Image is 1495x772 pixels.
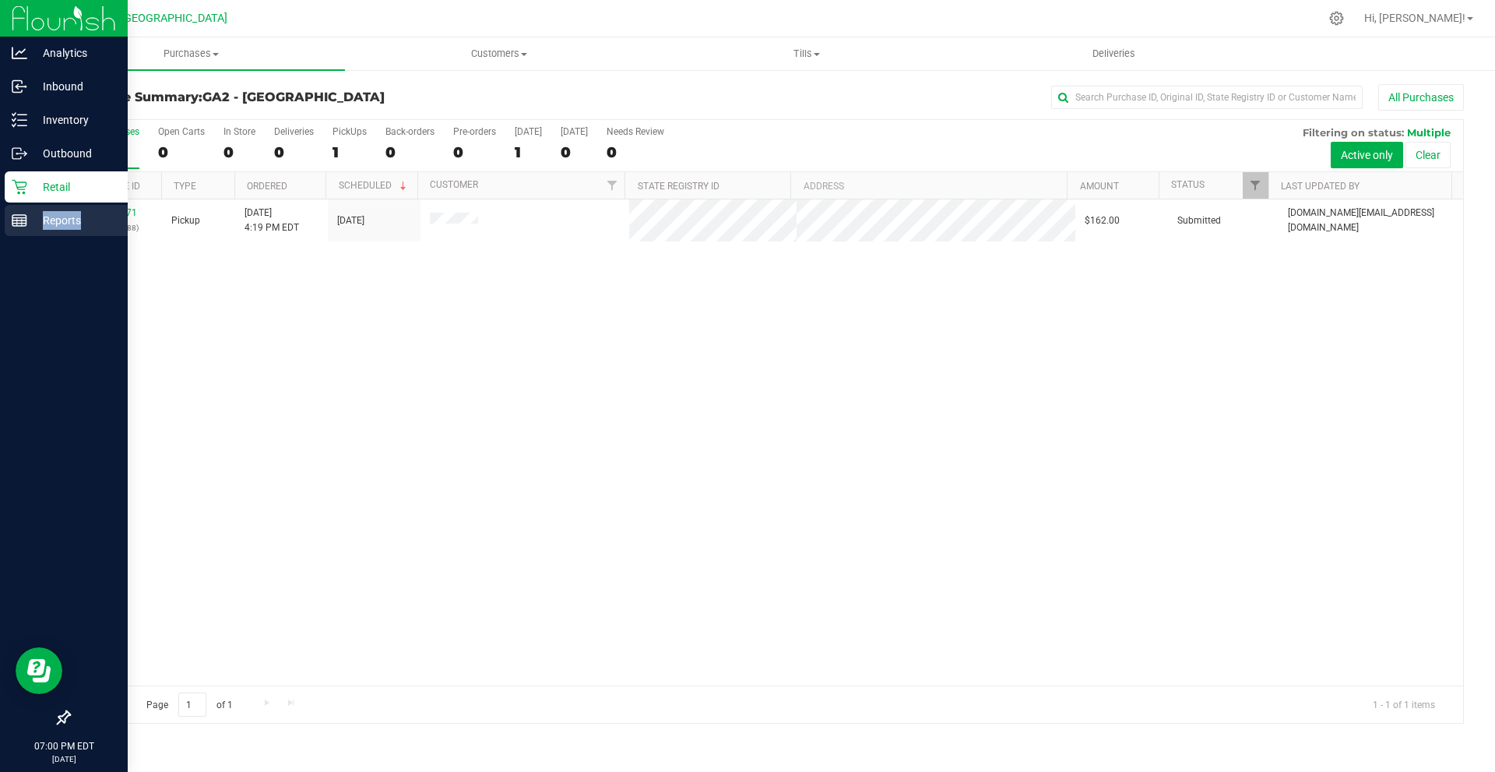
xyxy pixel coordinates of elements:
[27,77,121,96] p: Inbound
[27,144,121,163] p: Outbound
[12,213,27,228] inline-svg: Reports
[453,143,496,161] div: 0
[1364,12,1465,24] span: Hi, [PERSON_NAME]!
[223,126,255,137] div: In Store
[638,181,719,192] a: State Registry ID
[1303,126,1404,139] span: Filtering on status:
[385,126,434,137] div: Back-orders
[1281,181,1360,192] a: Last Updated By
[223,143,255,161] div: 0
[16,647,62,694] iframe: Resource center
[1405,142,1451,168] button: Clear
[171,213,200,228] span: Pickup
[332,126,367,137] div: PickUps
[158,126,205,137] div: Open Carts
[599,172,624,199] a: Filter
[561,143,588,161] div: 0
[1051,86,1363,109] input: Search Purchase ID, Original ID, State Registry ID or Customer Name...
[607,126,664,137] div: Needs Review
[430,179,478,190] a: Customer
[27,178,121,196] p: Retail
[1177,213,1221,228] span: Submitted
[37,47,345,61] span: Purchases
[247,181,287,192] a: Ordered
[158,143,205,161] div: 0
[274,143,314,161] div: 0
[27,44,121,62] p: Analytics
[453,126,496,137] div: Pre-orders
[7,739,121,753] p: 07:00 PM EDT
[12,112,27,128] inline-svg: Inventory
[385,143,434,161] div: 0
[27,111,121,129] p: Inventory
[1360,693,1448,716] span: 1 - 1 of 1 items
[332,143,367,161] div: 1
[337,213,364,228] span: [DATE]
[12,179,27,195] inline-svg: Retail
[27,211,121,230] p: Reports
[174,181,196,192] a: Type
[12,146,27,161] inline-svg: Outbound
[1331,142,1403,168] button: Active only
[202,90,385,104] span: GA2 - [GEOGRAPHIC_DATA]
[7,753,121,765] p: [DATE]
[1171,179,1205,190] a: Status
[12,79,27,94] inline-svg: Inbound
[653,37,960,70] a: Tills
[1071,47,1156,61] span: Deliveries
[37,37,345,70] a: Purchases
[790,172,1067,199] th: Address
[1243,172,1268,199] a: Filter
[1080,181,1119,192] a: Amount
[178,693,206,717] input: 1
[345,37,653,70] a: Customers
[346,47,652,61] span: Customers
[1327,11,1346,26] div: Manage settings
[515,143,542,161] div: 1
[607,143,664,161] div: 0
[653,47,959,61] span: Tills
[133,693,245,717] span: Page of 1
[339,180,410,191] a: Scheduled
[69,90,533,104] h3: Purchase Summary:
[274,126,314,137] div: Deliveries
[561,126,588,137] div: [DATE]
[960,37,1268,70] a: Deliveries
[515,126,542,137] div: [DATE]
[12,45,27,61] inline-svg: Analytics
[1378,84,1464,111] button: All Purchases
[1407,126,1451,139] span: Multiple
[244,206,299,235] span: [DATE] 4:19 PM EDT
[90,12,227,25] span: GA2 - [GEOGRAPHIC_DATA]
[1288,206,1454,235] span: [DOMAIN_NAME][EMAIL_ADDRESS][DOMAIN_NAME]
[1085,213,1120,228] span: $162.00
